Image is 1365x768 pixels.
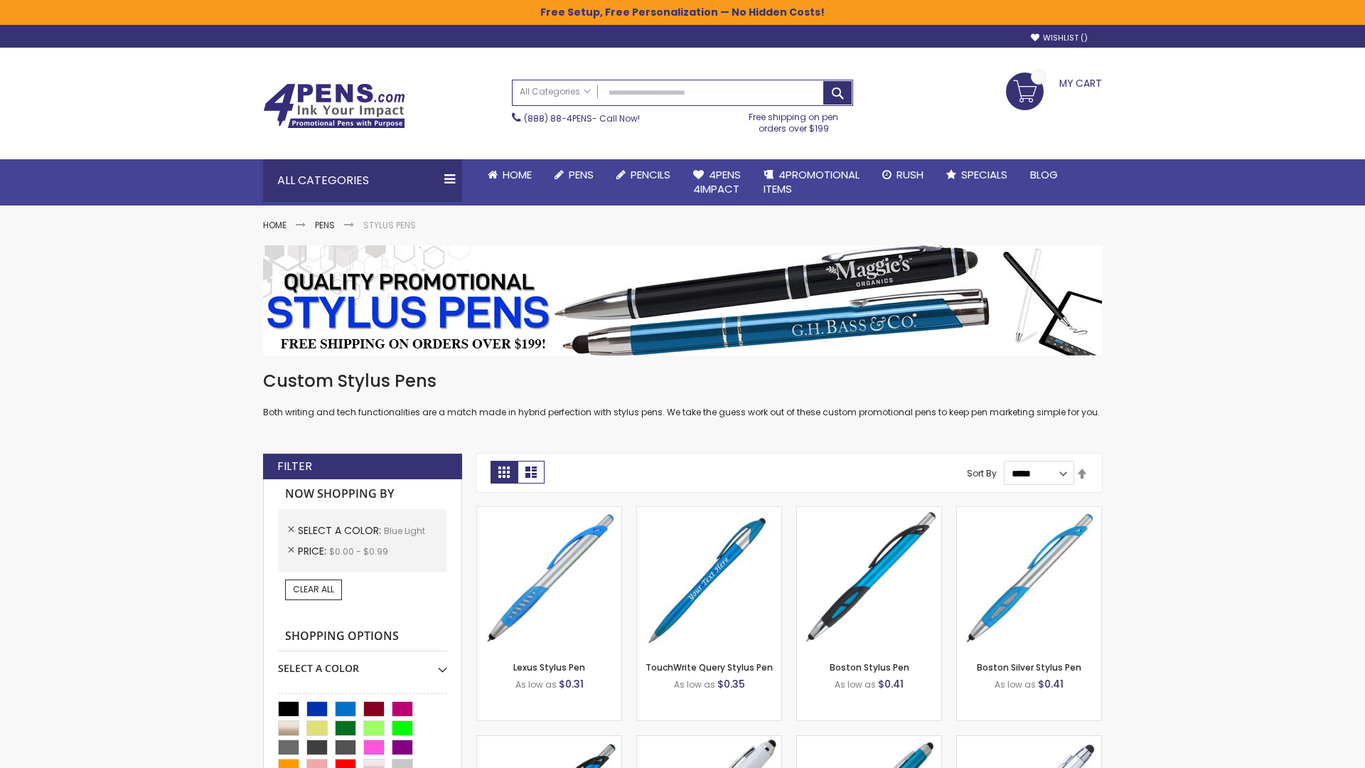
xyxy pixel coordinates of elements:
[1031,33,1088,43] a: Wishlist
[957,506,1101,518] a: Boston Silver Stylus Pen-Blue - Light
[1030,167,1058,182] span: Blog
[491,461,518,484] strong: Grid
[764,167,860,196] span: 4PROMOTIONAL ITEMS
[384,525,425,537] span: Blue Light
[878,677,904,691] span: $0.41
[674,678,715,690] span: As low as
[278,651,447,676] div: Select A Color
[835,678,876,690] span: As low as
[298,544,329,558] span: Price
[277,459,312,474] strong: Filter
[315,219,335,231] a: Pens
[559,677,584,691] span: $0.31
[995,678,1036,690] span: As low as
[682,159,752,206] a: 4Pens4impact
[957,507,1101,651] img: Boston Silver Stylus Pen-Blue - Light
[513,80,598,104] a: All Categories
[298,523,384,538] span: Select A Color
[752,159,871,206] a: 4PROMOTIONALITEMS
[329,545,388,558] span: $0.00 - $0.99
[524,112,640,124] span: - Call Now!
[637,735,781,747] a: Kimberly Logo Stylus Pens-LT-Blue
[278,622,447,652] strong: Shopping Options
[935,159,1019,191] a: Specials
[734,106,854,134] div: Free shipping on pen orders over $199
[278,479,447,509] strong: Now Shopping by
[513,661,585,673] a: Lexus Stylus Pen
[477,735,621,747] a: Lexus Metallic Stylus Pen-Blue - Light
[1038,677,1064,691] span: $0.41
[967,467,997,479] label: Sort By
[285,580,342,599] a: Clear All
[515,678,557,690] span: As low as
[1019,159,1069,191] a: Blog
[977,661,1081,673] a: Boston Silver Stylus Pen
[569,167,594,182] span: Pens
[717,677,745,691] span: $0.35
[524,112,592,124] a: (888) 88-4PENS
[293,583,334,595] span: Clear All
[477,506,621,518] a: Lexus Stylus Pen-Blue - Light
[637,506,781,518] a: TouchWrite Query Stylus Pen-Blue Light
[605,159,682,191] a: Pencils
[797,507,941,651] img: Boston Stylus Pen-Blue - Light
[957,735,1101,747] a: Silver Cool Grip Stylus Pen-Blue - Light
[503,167,532,182] span: Home
[961,167,1007,182] span: Specials
[896,167,924,182] span: Rush
[477,507,621,651] img: Lexus Stylus Pen-Blue - Light
[520,86,591,97] span: All Categories
[631,167,670,182] span: Pencils
[637,507,781,651] img: TouchWrite Query Stylus Pen-Blue Light
[263,159,462,202] div: All Categories
[363,219,416,231] strong: Stylus Pens
[693,167,741,196] span: 4Pens 4impact
[263,370,1102,393] h1: Custom Stylus Pens
[871,159,935,191] a: Rush
[263,370,1102,419] div: Both writing and tech functionalities are a match made in hybrid perfection with stylus pens. We ...
[263,83,405,129] img: 4Pens Custom Pens and Promotional Products
[543,159,605,191] a: Pens
[646,661,773,673] a: TouchWrite Query Stylus Pen
[476,159,543,191] a: Home
[797,506,941,518] a: Boston Stylus Pen-Blue - Light
[797,735,941,747] a: Lory Metallic Stylus Pen-Blue - Light
[830,661,909,673] a: Boston Stylus Pen
[263,219,287,231] a: Home
[263,245,1102,356] img: Stylus Pens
